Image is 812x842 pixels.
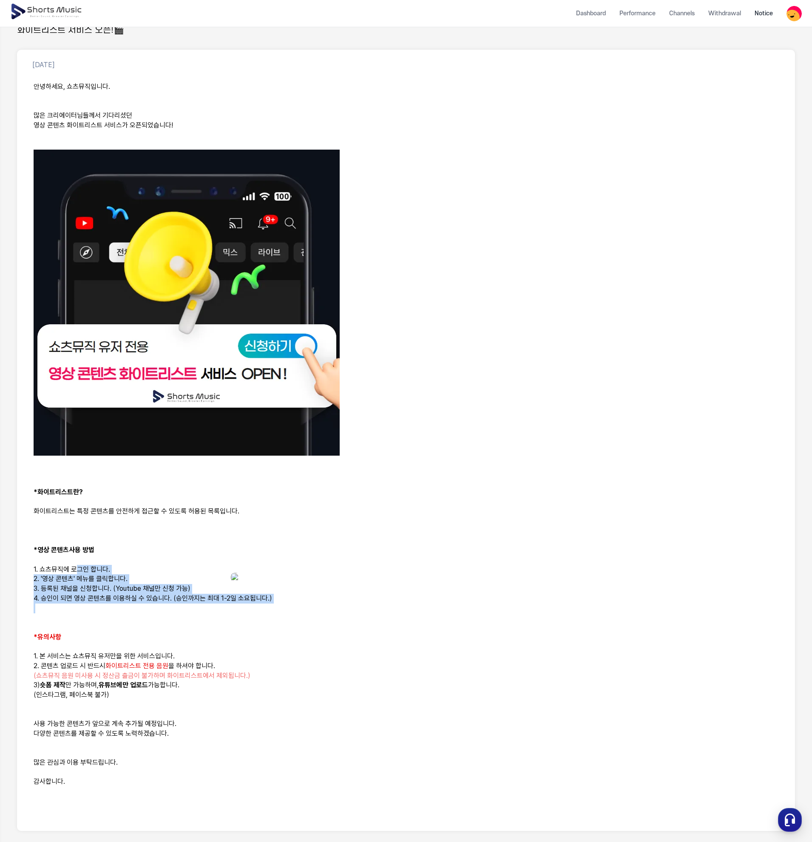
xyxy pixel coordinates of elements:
span: (쇼츠뮤직 음원 미사용 시 정산금 출금이 불가하며 화이트리스트에서 제외됩니다.) [34,672,250,680]
p: 2. 콘텐츠 업로드 시 반드시 을 하셔야 합니다. [34,661,778,671]
span: 많은 관심과 이용 부탁드립니다. [34,758,118,766]
strong: *영상 콘텐츠 [34,546,69,554]
span: 화이트리스트는 특정 콘텐츠를 안전하게 접근할 수 있도록 허용된 목록입니다. [34,507,239,515]
strong: *유의사항 [34,633,61,641]
strong: *화이트리스트란? [34,488,83,496]
span: 감사합니다. [34,777,65,785]
span: Home [22,282,37,289]
span: Settings [126,282,147,289]
span: 화이트리스트 전용 음원 [105,662,168,670]
p: 영상 콘텐츠 화이트리스트 서비스가 오픈되었습니다! [34,121,778,130]
span: 2. '영상 콘텐츠' 메뉴를 클릭합니다. [34,575,128,583]
span: 4. 승인이 되면 영상 콘텐츠를 이용하실 수 있습니다. (승인까지는 최대 1-2일 소요됩니다.) [34,594,272,602]
span: 1. 쇼츠뮤직에 로그인 합니다. [34,565,110,573]
a: Dashboard [569,2,613,25]
p: 많은 크리에이터님들께서 기다리셨던 [34,111,778,121]
strong: 사용 방법 [69,546,94,554]
img: ico_logo_128.png [230,572,241,583]
a: Channels [662,2,701,25]
a: Performance [613,2,662,25]
strong: 숏폼 제작 [40,681,65,689]
p: 1. 본 서비스는 쇼츠뮤직 유저만을 위한 서비스입니다. [34,652,778,661]
a: Settings [110,269,163,291]
p: 안녕하세요, 쇼츠뮤직입니다. [34,82,778,92]
a: Messages [56,269,110,291]
p: 사용 가능한 콘텐츠가 앞으로 계속 추가될 예정입니다. [34,719,778,729]
span: 3. 등록된 채널을 신청합니다. (Youtube 채널만 신청 가능) [34,584,190,593]
span: Messages [71,283,96,289]
p: [DATE] [32,60,55,70]
p: (인스타그램, 페이스북 불가) [34,690,778,700]
a: Withdrawal [701,2,748,25]
a: Home [3,269,56,291]
p: 3) 만 가능하며, 가능합니다. [34,680,778,690]
a: Notice [748,2,780,25]
h2: 화이트리스트 서비스 오픈!🎬 [17,24,124,36]
p: 다양한 콘텐츠를 제공할 수 있도록 노력하겠습니다. [34,729,778,739]
strong: 유튜브에만 업로드 [99,681,148,689]
img: 240911110927_75f2a53742122a4f31183d31e874f922c06221bee3dc562d8b8fb9004f0c7a5c.webp [34,150,340,456]
img: 사용자 이미지 [786,6,802,21]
